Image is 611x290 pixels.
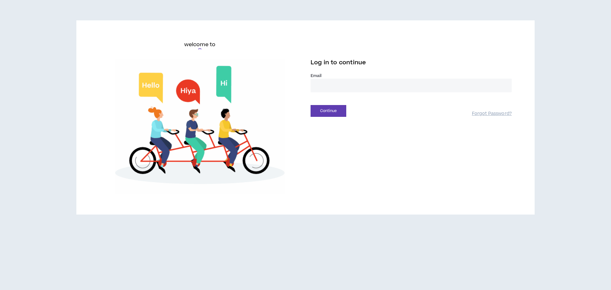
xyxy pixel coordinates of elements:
span: Log in to continue [311,59,366,67]
h6: welcome to [184,41,216,48]
a: Forgot Password? [472,111,512,117]
img: Welcome to Wripple [99,59,300,194]
label: Email [311,73,512,79]
button: Continue [311,105,346,117]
